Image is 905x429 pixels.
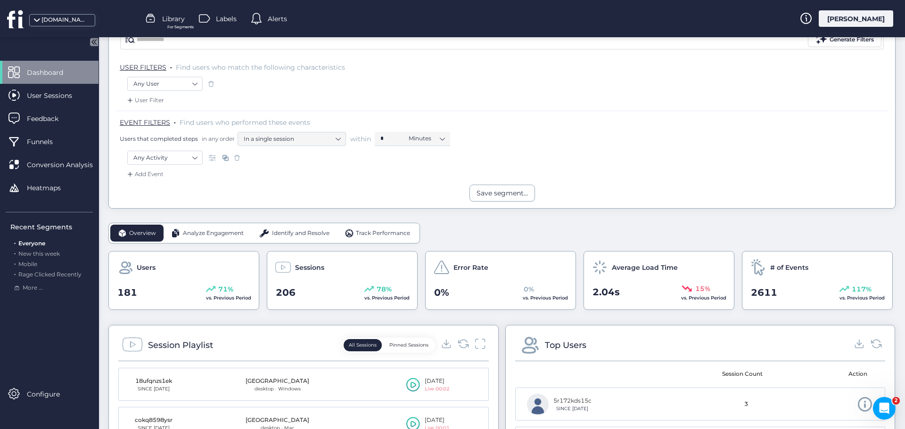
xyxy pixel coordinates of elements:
span: vs. Previous Period [206,295,251,301]
mat-header-cell: Action [788,361,879,388]
div: 18ufqnzs1ek [130,377,177,386]
nz-select-item: Minutes [409,131,444,146]
button: Pinned Sessions [384,339,434,351]
span: Users that completed steps [120,135,198,143]
span: 0% [434,285,449,300]
span: . [14,269,16,278]
span: Funnels [27,137,67,147]
span: New this week [18,250,60,257]
div: SINCE [DATE] [553,405,592,413]
mat-header-cell: Session Count [697,361,788,388]
span: Sessions [295,262,324,273]
span: vs. Previous Period [364,295,410,301]
span: Error Rate [453,262,488,273]
span: Alerts [268,14,287,24]
span: Overview [129,229,156,238]
span: Track Performance [356,229,410,238]
span: Users [137,262,156,273]
button: All Sessions [344,339,382,351]
span: vs. Previous Period [839,295,885,301]
span: Mobile [18,260,37,267]
span: Everyone [18,240,45,247]
span: Conversion Analysis [27,160,107,170]
span: EVENT FILTERS [120,118,170,127]
span: Find users who performed these events [180,118,310,127]
span: . [14,248,16,257]
span: Find users who match the following characteristics [176,63,345,72]
nz-select-item: Any User [133,77,197,91]
div: [GEOGRAPHIC_DATA] [246,416,309,425]
span: 181 [117,285,137,300]
span: . [14,259,16,267]
div: [DATE] [425,377,450,386]
div: SINCE [DATE] [130,385,177,393]
div: 5r172kds15c [553,397,592,405]
span: Identify and Resolve [272,229,329,238]
div: Save segment... [477,188,528,198]
div: [GEOGRAPHIC_DATA] [246,377,309,386]
span: User Sessions [27,90,86,101]
span: . [174,116,176,126]
span: Configure [27,389,74,399]
div: Generate Filters [830,35,874,44]
div: User Filter [125,96,164,105]
nz-select-item: Any Activity [133,151,197,165]
span: vs. Previous Period [523,295,568,301]
span: # of Events [770,262,808,273]
span: within [350,134,371,144]
span: 117% [852,284,872,294]
nz-select-item: In a single session [244,132,340,146]
div: Live 00:02 [425,385,450,393]
div: Add Event [125,170,164,179]
div: Top Users [545,339,586,352]
div: cokq8598ysr [130,416,177,425]
span: Heatmaps [27,183,75,193]
div: [DOMAIN_NAME] [41,16,89,24]
span: 0% [524,284,534,294]
span: 2 [892,397,900,405]
button: Generate Filters [808,33,881,47]
span: 206 [276,285,296,300]
span: For Segments [167,24,194,30]
span: USER FILTERS [120,63,166,72]
span: Rage Clicked Recently [18,271,82,278]
span: Dashboard [27,67,77,78]
span: 2.04s [592,285,620,299]
span: 3 [744,400,748,409]
span: 78% [377,284,392,294]
span: 71% [218,284,233,294]
span: Feedback [27,113,73,124]
span: in any order [200,135,235,143]
iframe: Intercom live chat [873,397,896,420]
div: [DATE] [425,416,450,425]
span: Average Load Time [612,262,678,273]
div: Session Playlist [148,339,213,352]
span: Labels [216,14,237,24]
span: 2611 [751,285,777,300]
span: vs. Previous Period [681,295,726,301]
div: desktop · Windows [246,385,309,393]
span: 15% [695,283,710,294]
div: [PERSON_NAME] [819,10,893,27]
div: Recent Segments [10,222,93,232]
span: Analyze Engagement [183,229,244,238]
span: More ... [23,283,43,292]
span: . [14,238,16,247]
span: . [170,61,172,71]
span: Library [162,14,185,24]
